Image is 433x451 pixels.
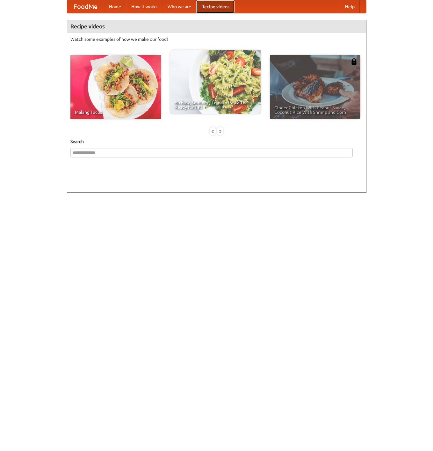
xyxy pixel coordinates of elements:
h4: Recipe videos [67,20,366,33]
a: Making Tacos [70,55,161,119]
span: An Easy, Summery Tomato Pasta That's Ready for Fall [175,100,256,109]
div: « [210,127,216,135]
h5: Search [70,138,363,145]
span: Making Tacos [75,110,156,114]
img: 483408.png [351,58,357,65]
div: » [217,127,223,135]
a: How it works [126,0,162,13]
a: An Easy, Summery Tomato Pasta That's Ready for Fall [170,50,261,114]
a: Help [340,0,360,13]
a: Recipe videos [196,0,235,13]
a: Who we are [162,0,196,13]
a: Home [104,0,126,13]
a: FoodMe [67,0,104,13]
p: Watch some examples of how we make our food! [70,36,363,42]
